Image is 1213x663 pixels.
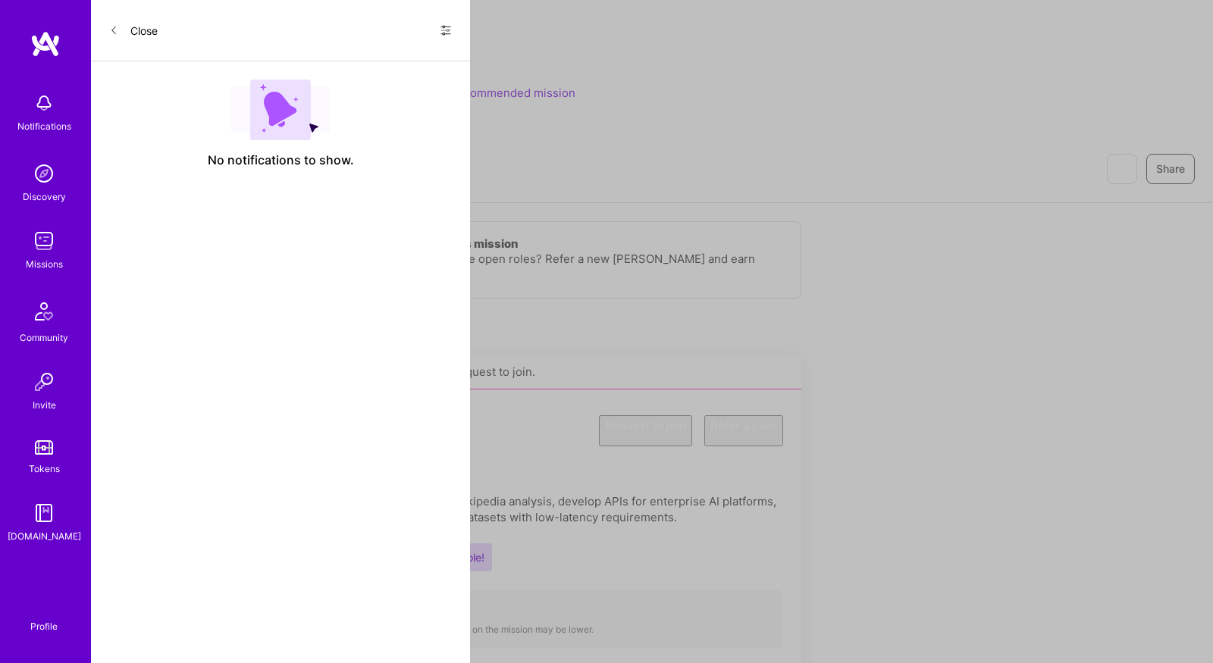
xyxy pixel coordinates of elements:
[208,152,354,168] span: No notifications to show.
[29,367,59,397] img: Invite
[29,158,59,189] img: discovery
[230,80,331,140] img: empty
[30,30,61,58] img: logo
[109,18,158,42] button: Close
[29,461,60,477] div: Tokens
[30,618,58,633] div: Profile
[8,528,81,544] div: [DOMAIN_NAME]
[26,293,62,330] img: Community
[33,397,56,413] div: Invite
[26,256,63,272] div: Missions
[17,118,71,134] div: Notifications
[29,88,59,118] img: bell
[29,498,59,528] img: guide book
[29,226,59,256] img: teamwork
[25,602,63,633] a: Profile
[20,330,68,346] div: Community
[35,440,53,455] img: tokens
[23,189,66,205] div: Discovery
